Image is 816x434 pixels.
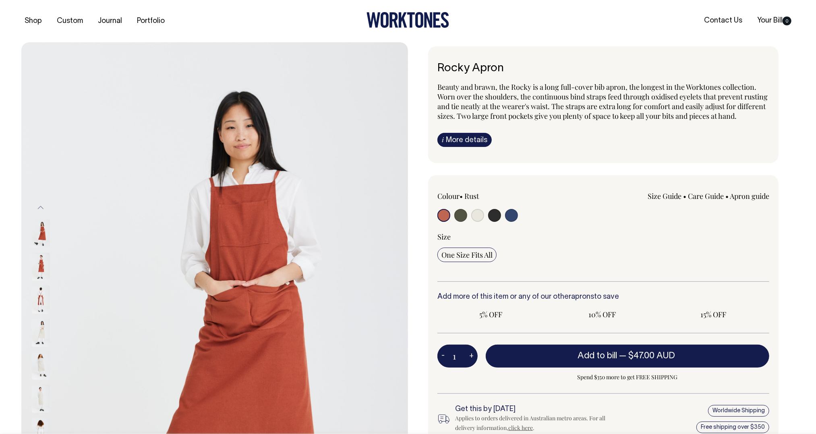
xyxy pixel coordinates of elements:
div: Size [437,232,769,242]
a: Care Guide [688,191,724,201]
img: rust [32,253,50,281]
img: natural [32,319,50,347]
span: 15% OFF [664,310,763,319]
span: 0 [783,17,791,25]
h6: Rocky Apron [437,62,769,75]
span: 5% OFF [441,310,540,319]
a: Shop [21,14,45,28]
a: Size Guide [648,191,681,201]
span: i [442,135,444,144]
span: $47.00 AUD [629,352,675,360]
label: Rust [464,191,479,201]
h6: Add more of this item or any of our other to save [437,293,769,301]
a: iMore details [437,133,492,147]
button: - [437,348,449,364]
span: • [725,191,729,201]
input: One Size Fits All [437,248,497,262]
a: Apron guide [730,191,769,201]
a: Custom [54,14,86,28]
button: Add to bill —$47.00 AUD [486,345,769,367]
img: rust [32,220,50,248]
button: + [465,348,478,364]
a: aprons [571,293,594,300]
span: Spend $350 more to get FREE SHIPPING [486,372,769,382]
button: Previous [35,198,47,217]
img: rust [32,286,50,314]
a: Contact Us [701,14,746,27]
a: Your Bill0 [754,14,795,27]
span: • [683,191,686,201]
input: 15% OFF [660,307,767,322]
div: Colour [437,191,570,201]
input: 10% OFF [549,307,656,322]
h6: Get this by [DATE] [455,405,619,413]
span: • [460,191,463,201]
span: One Size Fits All [441,250,493,260]
a: Journal [95,14,125,28]
span: Add to bill [578,352,617,360]
span: 10% OFF [553,310,652,319]
input: 5% OFF [437,307,544,322]
img: natural [32,385,50,413]
a: click here [508,424,533,432]
div: Applies to orders delivered in Australian metro areas. For all delivery information, . [455,413,619,433]
span: Beauty and brawn, the Rocky is a long full-cover bib apron, the longest in the Worktones collecti... [437,82,768,121]
span: — [619,352,677,360]
a: Portfolio [134,14,168,28]
img: natural [32,352,50,380]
